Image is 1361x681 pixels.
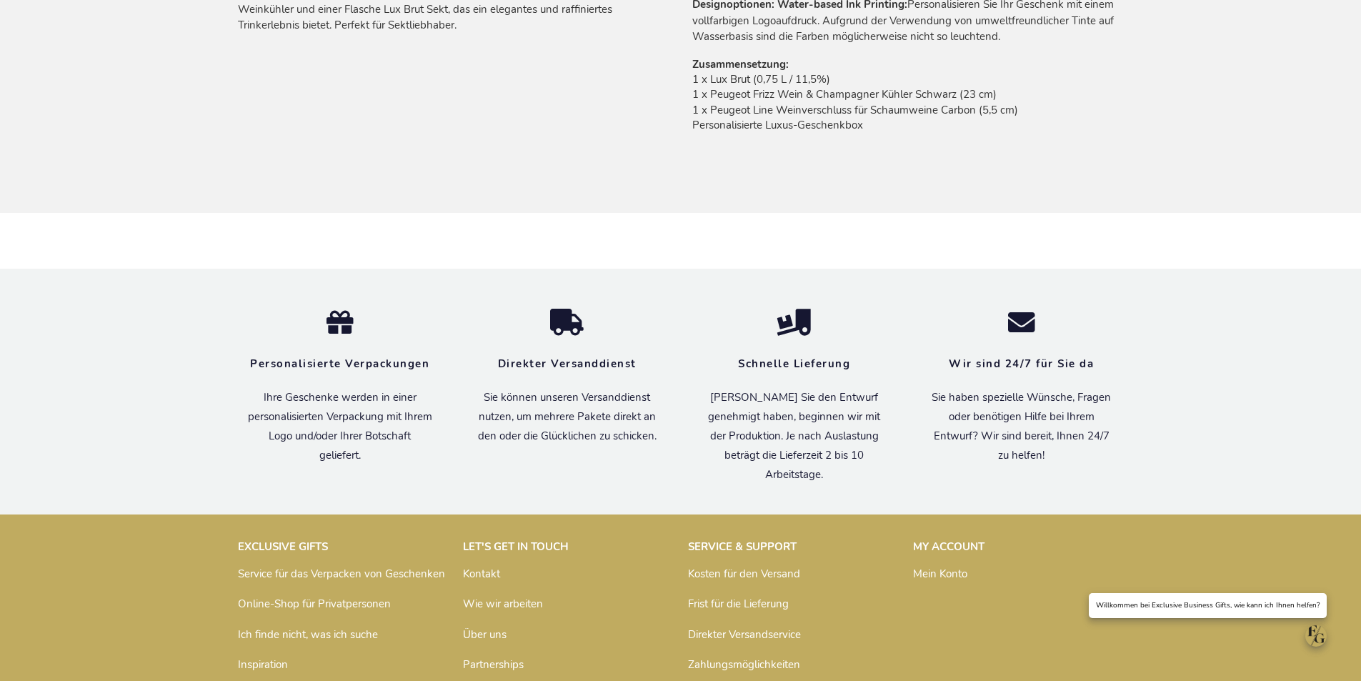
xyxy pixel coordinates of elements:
[913,567,967,581] a: Mein Konto
[248,388,432,465] p: Ihre Geschenke werden in einer personalisierten Verpackung mit Ihrem Logo und/oder Ihrer Botschaf...
[238,567,445,581] a: Service für das Verpacken von Geschenken
[688,627,801,642] a: Direkter Versandservice
[238,540,328,554] strong: EXCLUSIVE GIFTS
[692,72,1124,141] td: 1 x Lux Brut (0,75 L / 11,5%) 1 x Peugeot Frizz Wein & Champagner Kühler Schwarz (23 cm) 1 x Peug...
[688,657,800,672] a: Zahlungsmöglichkeiten
[949,357,1094,371] strong: Wir sind 24/7 für Sie da
[463,657,524,672] a: Partnerships
[238,627,378,642] a: Ich finde nicht, was ich suche
[475,388,659,446] p: Sie können unseren Versanddienst nutzen, um mehrere Pakete direkt an den oder die Glücklichen zu ...
[929,388,1114,465] p: Sie haben spezielle Wünsche, Fragen oder benötigen Hilfe bei Ihrem Entwurf? Wir sind bereit, Ihne...
[498,357,637,371] strong: Direkter Versanddienst
[463,567,500,581] a: Kontakt
[688,597,789,611] a: Frist für die Lieferung
[688,540,797,554] strong: SERVICE & SUPPORT
[738,357,850,371] strong: Schnelle Lieferung
[238,657,288,672] a: Inspiration
[688,567,800,581] a: Kosten für den Versand
[463,597,543,611] a: Wie wir arbeiten
[913,540,984,554] strong: MY ACCOUNT
[702,388,887,484] p: [PERSON_NAME] Sie den Entwurf genehmigt haben, beginnen wir mit der Produktion. Je nach Auslastun...
[463,540,569,554] strong: LET'S GET IN TOUCH
[250,357,429,371] strong: Personalisierte Verpackungen
[463,627,507,642] a: Über uns
[238,597,391,611] a: Online-Shop für Privatpersonen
